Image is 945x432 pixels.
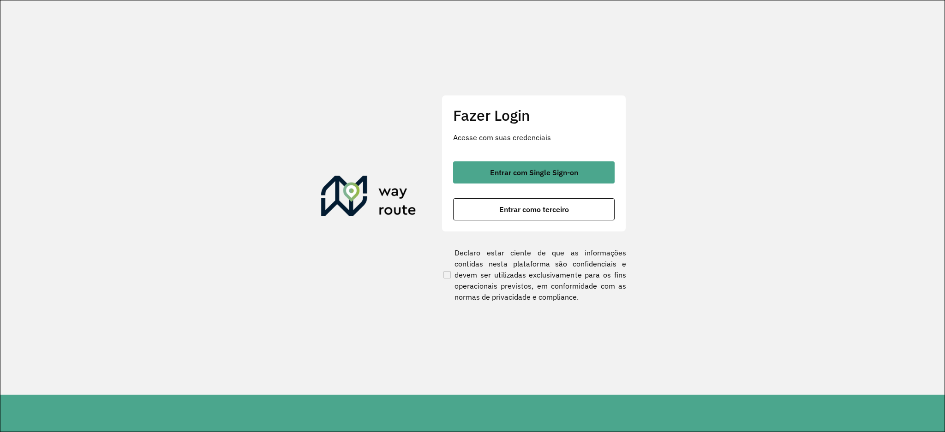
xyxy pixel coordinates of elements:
p: Acesse com suas credenciais [453,132,615,143]
button: button [453,198,615,220]
img: Roteirizador AmbevTech [321,176,416,220]
h2: Fazer Login [453,107,615,124]
span: Entrar com Single Sign-on [490,169,578,176]
label: Declaro estar ciente de que as informações contidas nesta plataforma são confidenciais e devem se... [442,247,626,302]
span: Entrar como terceiro [499,206,569,213]
button: button [453,161,615,183]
